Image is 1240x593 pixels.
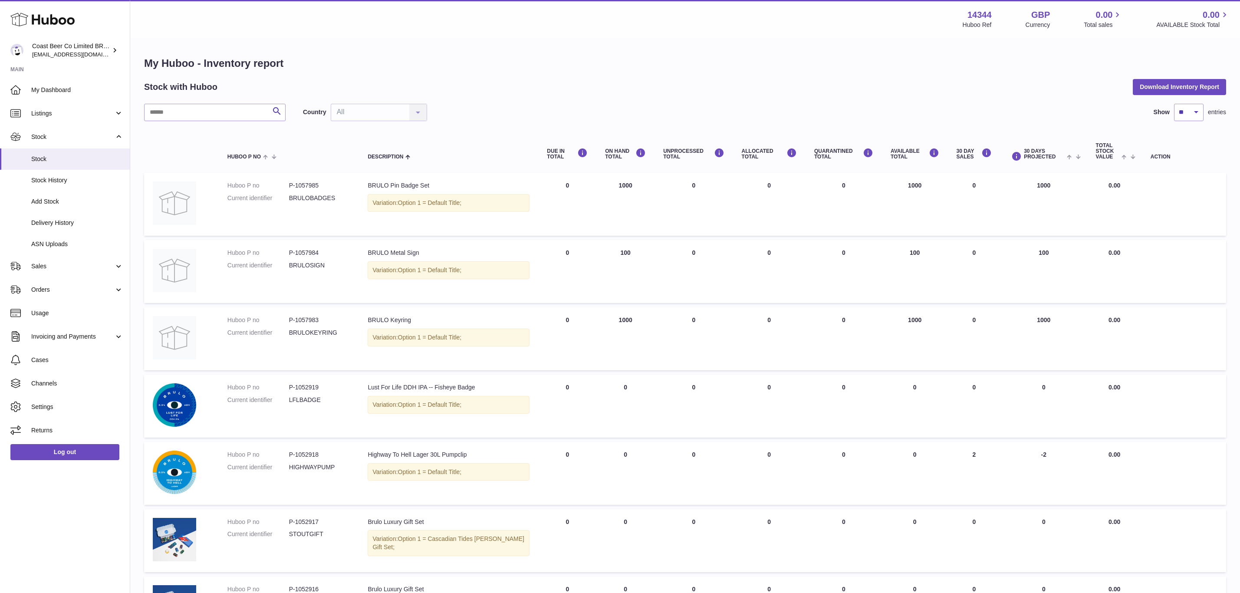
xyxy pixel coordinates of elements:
span: 0.00 [1108,249,1120,256]
span: 0 [842,384,845,391]
span: Add Stock [31,198,123,206]
dt: Huboo P no [227,451,289,459]
div: Currency [1026,21,1050,29]
dt: Current identifier [227,530,289,538]
td: 0 [596,509,655,572]
span: AVAILABLE Stock Total [1156,21,1230,29]
dd: P-1052918 [289,451,351,459]
span: 0.00 [1108,586,1120,593]
span: [EMAIL_ADDRESS][DOMAIN_NAME] [32,51,128,58]
span: Orders [31,286,114,294]
span: Option 1 = Default Title; [398,468,462,475]
div: 30 DAY SALES [957,148,992,160]
span: 0 [842,249,845,256]
span: Total stock value [1096,143,1120,160]
span: 0.00 [1108,518,1120,525]
span: Option 1 = Default Title; [398,401,462,408]
span: Settings [31,403,123,411]
span: 0.00 [1108,316,1120,323]
td: 0 [733,509,806,572]
dt: Huboo P no [227,518,289,526]
dt: Huboo P no [227,316,289,324]
td: 0 [538,442,596,505]
span: 30 DAYS PROJECTED [1024,148,1065,160]
dd: BRULOKEYRING [289,329,351,337]
dt: Current identifier [227,463,289,471]
td: 100 [1000,240,1087,303]
td: 0 [948,173,1001,236]
div: Variation: [368,530,530,556]
img: product image [153,181,196,225]
img: product image [153,383,196,427]
dd: P-1052919 [289,383,351,392]
a: Log out [10,444,119,460]
span: Sales [31,262,114,270]
td: 0 [733,375,806,438]
div: Huboo Ref [963,21,992,29]
span: 0 [842,586,845,593]
dd: P-1057984 [289,249,351,257]
td: 0 [538,375,596,438]
dd: LFLBADGE [289,396,351,404]
td: 0 [733,173,806,236]
img: internalAdmin-14344@internal.huboo.com [10,44,23,57]
td: 0 [655,240,733,303]
td: 0 [733,240,806,303]
div: ALLOCATED Total [742,148,797,160]
button: Download Inventory Report [1133,79,1226,95]
div: UNPROCESSED Total [663,148,724,160]
strong: 14344 [967,9,992,21]
td: 0 [655,375,733,438]
td: 1000 [596,307,655,370]
dd: P-1052917 [289,518,351,526]
span: Listings [31,109,114,118]
span: Returns [31,426,123,435]
img: product image [153,316,196,359]
td: 0 [948,509,1001,572]
div: Brulo Luxury Gift Set [368,518,530,526]
dd: BRULOSIGN [289,261,351,270]
span: Stock History [31,176,123,184]
td: 0 [538,173,596,236]
dd: BRULOBADGES [289,194,351,202]
div: Variation: [368,396,530,414]
td: 0 [948,240,1001,303]
td: 1000 [882,173,948,236]
span: Huboo P no [227,154,261,160]
td: 0 [882,375,948,438]
td: 1000 [882,307,948,370]
span: Option 1 = Default Title; [398,267,462,273]
dt: Huboo P no [227,383,289,392]
td: 1000 [596,173,655,236]
td: 0 [538,240,596,303]
span: Delivery History [31,219,123,227]
td: 0 [1000,375,1087,438]
td: 1000 [1000,173,1087,236]
a: 0.00 Total sales [1084,9,1122,29]
span: 0 [842,182,845,189]
dt: Current identifier [227,261,289,270]
div: BRULO Metal Sign [368,249,530,257]
td: 0 [596,442,655,505]
td: 1000 [1000,307,1087,370]
td: 0 [596,375,655,438]
strong: GBP [1031,9,1050,21]
span: Description [368,154,403,160]
span: My Dashboard [31,86,123,94]
span: Channels [31,379,123,388]
div: QUARANTINED Total [814,148,873,160]
dd: P-1057983 [289,316,351,324]
dd: HIGHWAYPUMP [289,463,351,471]
div: AVAILABLE Total [891,148,939,160]
div: Variation: [368,261,530,279]
div: BRULO Keyring [368,316,530,324]
span: 0 [842,316,845,323]
td: 0 [538,307,596,370]
a: 0.00 AVAILABLE Stock Total [1156,9,1230,29]
td: -2 [1000,442,1087,505]
span: ASN Uploads [31,240,123,248]
label: Country [303,108,326,116]
td: 0 [948,307,1001,370]
span: Cases [31,356,123,364]
div: Highway To Hell Lager 30L Pumpclip [368,451,530,459]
